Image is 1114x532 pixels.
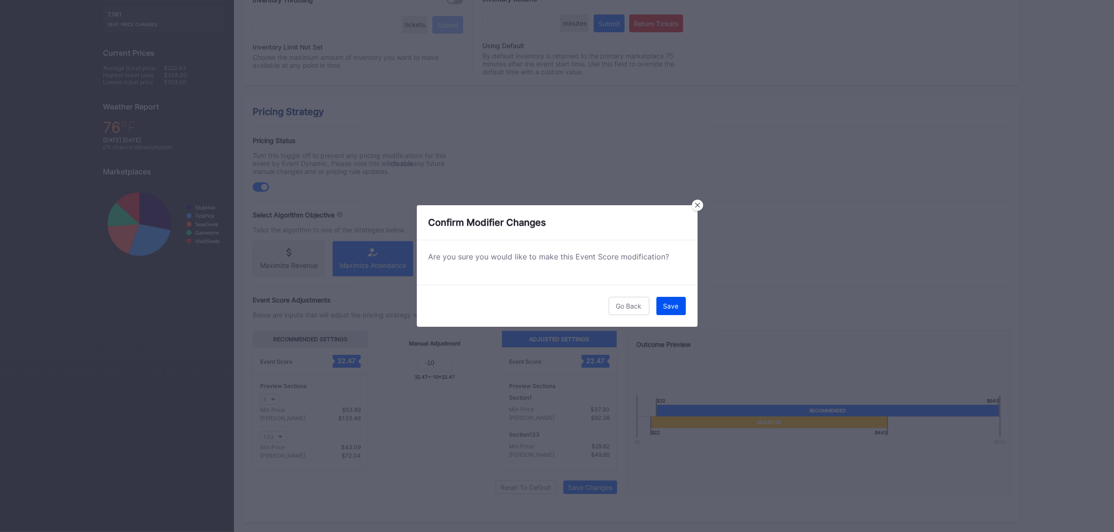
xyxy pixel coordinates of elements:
div: Are you sure you would like to make this Event Score modification? [429,252,686,261]
button: Go Back [609,297,649,315]
div: Save [663,302,679,310]
div: Go Back [616,302,642,310]
button: Save [656,297,686,315]
div: Confirm Modifier Changes [417,205,698,240]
